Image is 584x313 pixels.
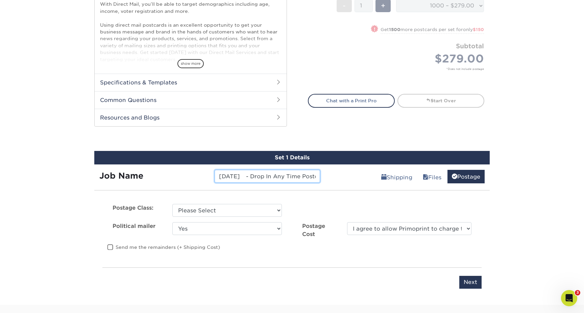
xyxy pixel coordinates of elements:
span: files [423,174,428,181]
span: show more [177,59,204,68]
h2: Specifications & Templates [95,74,287,91]
a: Shipping [377,171,417,184]
label: Postage Cost [302,222,337,238]
input: Enter a job name [215,170,320,183]
label: Send me the remainders (+ Shipping Cost) [107,244,220,251]
h2: Resources and Blogs [95,109,287,126]
span: 3 [575,290,580,295]
strong: Job Name [99,171,143,181]
span: shipping [381,174,387,181]
p: With Direct Mail, you’ll be able to target demographics including age, income, voter registration... [100,1,281,63]
a: Start Over [397,94,484,107]
iframe: Intercom live chat [561,290,577,306]
h2: Common Questions [95,91,287,109]
div: Set 1 Details [94,151,490,164]
a: Files [418,171,446,184]
label: Postage Class: [113,204,153,212]
a: Postage [447,170,485,183]
span: reviewing [452,174,457,180]
a: Chat with a Print Pro [308,94,395,107]
input: Next [459,276,482,289]
label: Political mailer [113,222,155,230]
